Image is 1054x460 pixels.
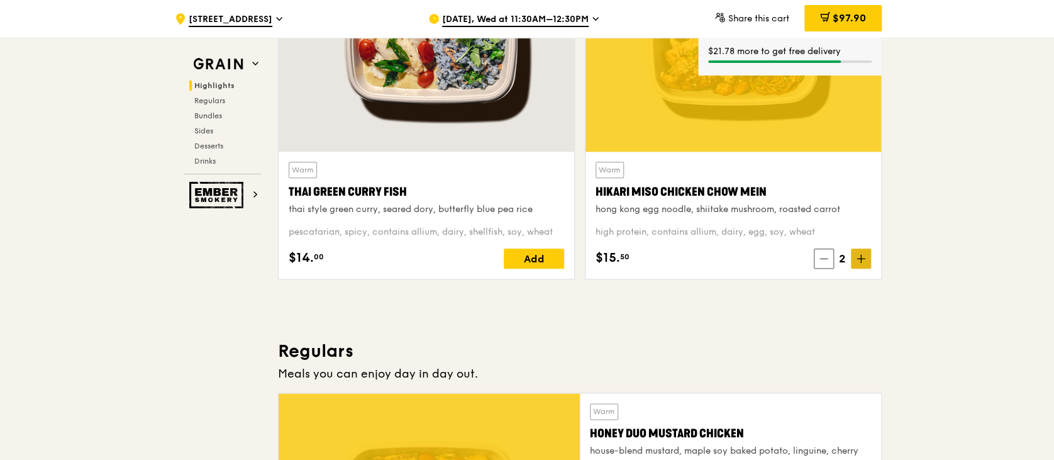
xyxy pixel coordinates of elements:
div: Meals you can enjoy day in day out. [278,365,882,383]
div: pescatarian, spicy, contains allium, dairy, shellfish, soy, wheat [289,226,564,238]
div: Hikari Miso Chicken Chow Mein [596,183,871,201]
span: 00 [314,252,324,262]
div: Warm [289,162,317,178]
h3: Regulars [278,340,882,362]
div: Warm [596,162,624,178]
div: Thai Green Curry Fish [289,183,564,201]
div: Warm [590,403,618,420]
span: Desserts [194,142,223,150]
div: hong kong egg noodle, shiitake mushroom, roasted carrot [596,203,871,216]
span: 50 [620,252,630,262]
span: Highlights [194,81,235,90]
div: thai style green curry, seared dory, butterfly blue pea rice [289,203,564,216]
div: high protein, contains allium, dairy, egg, soy, wheat [596,226,871,238]
span: [STREET_ADDRESS] [189,13,272,27]
span: Sides [194,126,213,135]
img: Grain web logo [189,53,247,76]
span: Regulars [194,96,225,105]
img: Ember Smokery web logo [189,182,247,208]
div: Honey Duo Mustard Chicken [590,425,871,442]
div: $21.78 more to get free delivery [708,45,872,58]
span: Bundles [194,111,222,120]
span: $15. [596,249,620,267]
span: Drinks [194,157,216,165]
span: 2 [834,250,851,267]
span: Share this cart [728,13,789,24]
span: $97.90 [833,12,866,24]
div: Add [504,249,564,269]
span: [DATE], Wed at 11:30AM–12:30PM [442,13,589,27]
span: $14. [289,249,314,267]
